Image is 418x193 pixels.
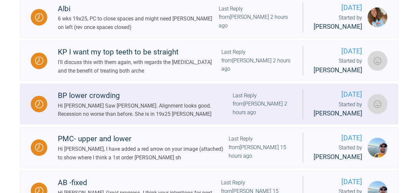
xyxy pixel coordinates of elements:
img: Waiting [35,13,43,21]
div: Started by [314,100,362,119]
span: [DATE] [314,46,362,57]
span: [PERSON_NAME] [314,23,362,30]
div: Last Reply from [PERSON_NAME] 2 hours ago [233,91,292,117]
div: Hi [PERSON_NAME] Saw [PERSON_NAME]. Alignment looks good. Recession no worse than before. She is ... [58,102,233,118]
div: Last Reply from [PERSON_NAME] 2 hours ago [219,5,292,30]
a: WaitingKP I want my top teeth to be straightI'll discuss this with them again, with regards the [... [20,40,398,81]
div: AB -fixed [58,177,221,188]
div: Started by [314,14,362,32]
img: Roekshana Shar [367,51,387,71]
div: Started by [314,144,362,162]
div: Last Reply from [PERSON_NAME] 15 hours ago [229,135,292,160]
div: PMC- upper and lower [58,133,229,145]
div: Hi [PERSON_NAME], I have added a red arrow on your image (attached) to show where I think a 1st o... [58,145,229,162]
img: Rebecca Lynne Williams [367,7,387,27]
img: Waiting [35,56,43,65]
span: [DATE] [314,89,362,100]
a: WaitingPMC- upper and lowerHi [PERSON_NAME], I have added a red arrow on your image (attached) to... [20,127,398,168]
div: Started by [314,57,362,75]
div: 6 wks 19x25, PC to close spaces and might need [PERSON_NAME] on left (rev once spaces closed) [58,15,219,31]
div: KP I want my top teeth to be straight [58,46,221,58]
span: [DATE] [314,176,362,187]
span: [DATE] [314,2,362,13]
img: Roekshana Shar [367,94,387,114]
img: Waiting [35,100,43,108]
div: BP lower crowding [58,90,233,102]
span: [PERSON_NAME] [314,153,362,161]
div: Last Reply from [PERSON_NAME] 2 hours ago [221,48,292,73]
span: [PERSON_NAME] [314,110,362,117]
div: I'll discuss this with them again, with regards the [MEDICAL_DATA] and the benefit of treating bo... [58,58,221,75]
a: WaitingBP lower crowdingHi [PERSON_NAME] Saw [PERSON_NAME]. Alignment looks good. Recession no wo... [20,83,398,124]
img: Owen Walls [367,138,387,157]
span: [PERSON_NAME] [314,66,362,74]
img: Waiting [35,143,43,151]
span: [DATE] [314,133,362,144]
div: Albi [58,3,219,15]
